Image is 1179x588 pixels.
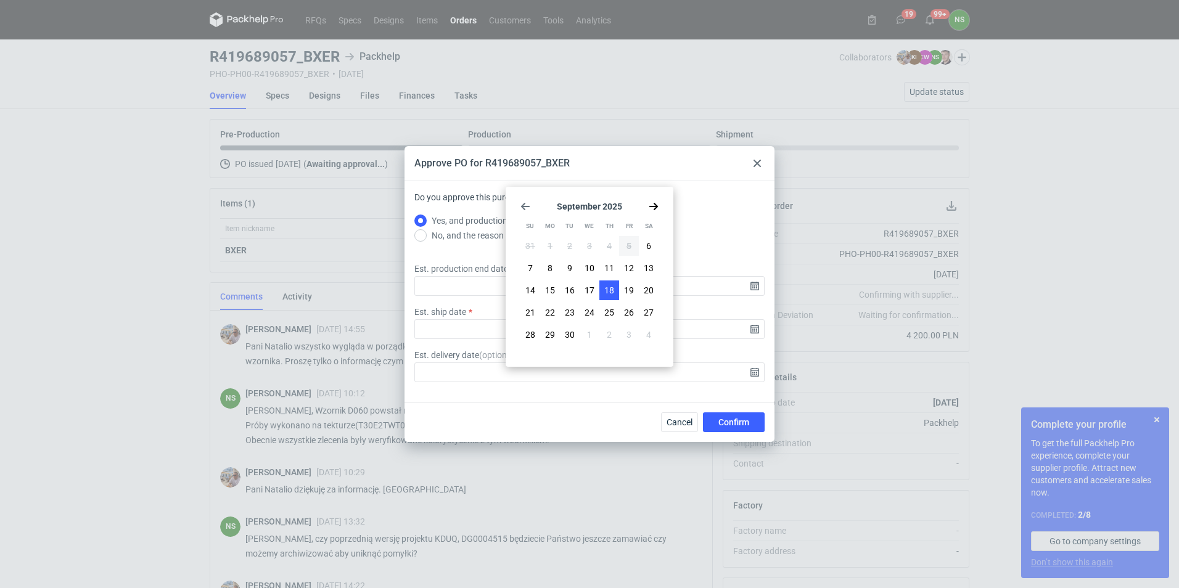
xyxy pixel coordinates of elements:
button: Sun Sep 21 2025 [520,303,540,322]
span: 9 [567,262,572,274]
button: Wed Sep 03 2025 [580,236,599,256]
label: Do you approve this purchase order? [414,191,554,213]
span: 10 [585,262,594,274]
button: Sat Oct 04 2025 [639,325,659,345]
button: Cancel [661,412,698,432]
button: Fri Sep 19 2025 [619,280,639,300]
span: 2 [567,240,572,252]
button: Mon Sep 08 2025 [540,258,560,278]
button: Wed Oct 01 2025 [580,325,599,345]
button: Sat Sep 06 2025 [639,236,659,256]
button: Fri Sep 12 2025 [619,258,639,278]
label: Est. production end date [414,263,508,275]
span: 31 [525,240,535,252]
svg: Go forward 1 month [649,202,659,211]
span: 12 [624,262,634,274]
span: 23 [565,306,575,319]
button: Thu Sep 11 2025 [599,258,619,278]
span: 16 [565,284,575,296]
button: Sun Sep 14 2025 [520,280,540,300]
div: Mo [540,216,559,236]
button: Mon Sep 22 2025 [540,303,560,322]
span: 26 [624,306,634,319]
button: Wed Sep 17 2025 [580,280,599,300]
span: 7 [528,262,533,274]
button: Thu Sep 25 2025 [599,303,619,322]
div: Su [520,216,540,236]
button: Tue Sep 09 2025 [560,258,580,278]
span: 11 [604,262,614,274]
button: Mon Sep 01 2025 [540,236,560,256]
span: 1 [587,329,592,341]
span: 27 [644,306,654,319]
span: 30 [565,329,575,341]
button: Thu Oct 02 2025 [599,325,619,345]
button: Wed Sep 10 2025 [580,258,599,278]
span: 25 [604,306,614,319]
span: 1 [548,240,553,252]
div: Fr [620,216,639,236]
div: Tu [560,216,579,236]
label: Est. delivery date [414,349,517,361]
span: 19 [624,284,634,296]
button: Mon Sep 29 2025 [540,325,560,345]
button: Sat Sep 13 2025 [639,258,659,278]
button: Tue Sep 30 2025 [560,325,580,345]
span: 18 [604,284,614,296]
button: Confirm [703,412,765,432]
button: Sat Sep 20 2025 [639,280,659,300]
button: Sun Aug 31 2025 [520,236,540,256]
span: Confirm [718,418,749,427]
button: Sun Sep 28 2025 [520,325,540,345]
span: 29 [545,329,555,341]
span: Cancel [667,418,692,427]
svg: Go back 1 month [520,202,530,211]
button: Mon Sep 15 2025 [540,280,560,300]
span: 15 [545,284,555,296]
span: 17 [585,284,594,296]
span: 14 [525,284,535,296]
div: Th [600,216,619,236]
button: Wed Sep 24 2025 [580,303,599,322]
button: Tue Sep 02 2025 [560,236,580,256]
button: Sat Sep 27 2025 [639,303,659,322]
button: Thu Sep 04 2025 [599,236,619,256]
span: 21 [525,306,535,319]
div: Approve PO for R419689057_BXER [414,157,570,170]
span: 6 [646,240,651,252]
span: 4 [607,240,612,252]
span: ( optional ) [479,350,517,360]
span: 13 [644,262,654,274]
button: Tue Sep 23 2025 [560,303,580,322]
span: 28 [525,329,535,341]
button: Fri Sep 26 2025 [619,303,639,322]
button: Fri Oct 03 2025 [619,325,639,345]
section: September 2025 [520,202,659,211]
span: 24 [585,306,594,319]
button: Tue Sep 16 2025 [560,280,580,300]
span: 3 [626,329,631,341]
span: 20 [644,284,654,296]
span: 22 [545,306,555,319]
label: Est. ship date [414,306,466,318]
button: Fri Sep 05 2025 [619,236,639,256]
span: 2 [607,329,612,341]
span: 4 [646,329,651,341]
span: 3 [587,240,592,252]
button: Sun Sep 07 2025 [520,258,540,278]
button: Thu Sep 18 2025 [599,280,619,300]
span: 8 [548,262,553,274]
div: Sa [639,216,659,236]
span: 5 [626,240,631,252]
div: We [580,216,599,236]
